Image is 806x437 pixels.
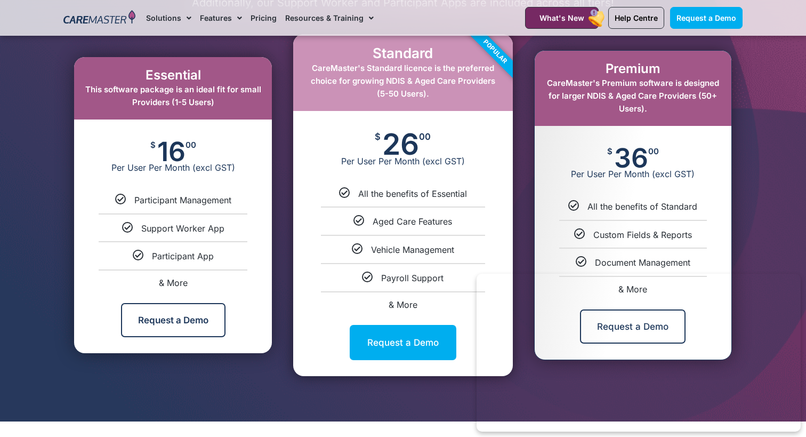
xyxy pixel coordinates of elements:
h2: Premium [545,61,721,77]
span: $ [375,132,381,141]
span: All the benefits of Standard [587,201,697,212]
a: Request a Demo [670,7,743,29]
span: Participant App [152,251,214,261]
span: & More [159,277,188,288]
span: All the benefits of Essential [358,188,467,199]
span: 00 [186,141,196,149]
iframe: Popup CTA [477,274,801,432]
img: CareMaster Logo [63,10,135,26]
a: Request a Demo [121,303,225,337]
span: What's New [539,13,584,22]
span: 00 [648,147,659,155]
span: Per User Per Month (excl GST) [535,169,731,179]
a: Help Centre [608,7,664,29]
span: Participant Management [134,195,231,205]
span: 00 [419,132,431,141]
span: & More [389,299,417,310]
h2: Essential [85,68,261,83]
span: Payroll Support [381,273,444,283]
span: Vehicle Management [371,244,454,255]
span: $ [607,147,612,155]
a: What's New [525,7,599,29]
span: 26 [382,132,419,156]
span: Per User Per Month (excl GST) [293,156,512,166]
span: Aged Care Features [373,216,452,227]
span: 36 [614,147,648,169]
span: $ [150,141,156,149]
span: Help Centre [615,13,658,22]
span: Support Worker App [141,223,224,234]
span: Custom Fields & Reports [593,229,692,240]
span: This software package is an ideal fit for small Providers (1-5 Users) [85,84,261,107]
span: Document Management [595,257,690,268]
span: 16 [157,141,186,162]
span: Request a Demo [676,13,736,22]
span: Per User Per Month (excl GST) [74,162,272,173]
span: CareMaster's Premium software is designed for larger NDIS & Aged Care Providers (50+ Users). [547,78,719,114]
h2: Standard [304,45,502,61]
span: CareMaster's Standard licence is the preferred choice for growing NDIS & Aged Care Providers (5-5... [311,63,495,99]
a: Request a Demo [350,325,456,360]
